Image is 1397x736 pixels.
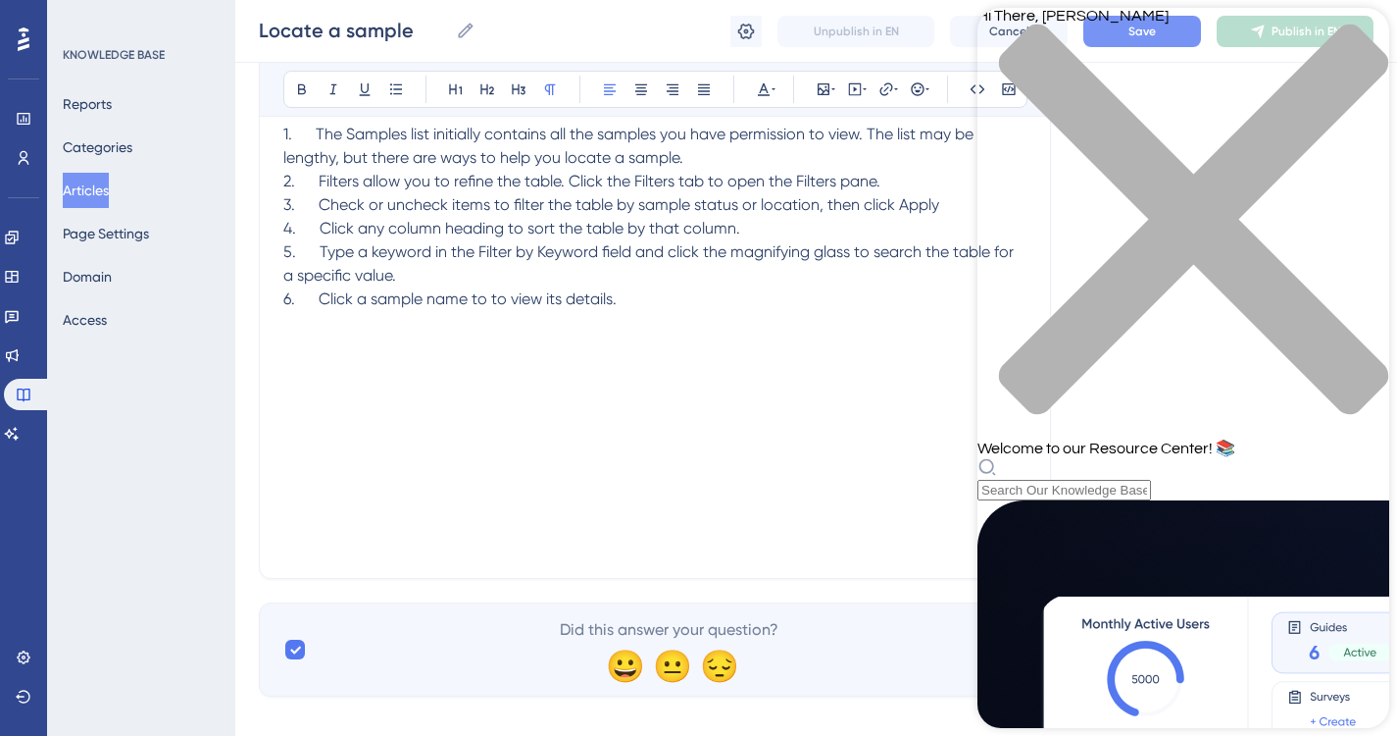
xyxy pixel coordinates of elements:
[283,125,977,167] span: 1. The Samples list initially contains all the samples you have permission to view. The list may ...
[283,195,939,214] span: 3. Check or uncheck items to filter the table by sample status or location, then click Apply
[283,172,880,190] span: 2. Filters allow you to refine the table. Click the Filters tab to open the Filters pane.
[950,16,1068,47] button: Cancel
[136,10,142,26] div: 1
[283,242,1018,285] span: 5. Type a keyword in the Filter by Keyword field and click the magnifying glass to search the tab...
[653,650,684,681] div: 😐
[63,173,109,208] button: Articles
[777,16,934,47] button: Unpublish in EN
[12,12,47,47] img: launcher-image-alternative-text
[46,5,123,28] span: Need Help?
[283,219,740,237] span: 4. Click any column heading to sort the table by that column.
[6,6,53,53] button: Open AI Assistant Launcher
[259,17,448,44] input: Article Name
[700,650,731,681] div: 😔
[63,86,112,122] button: Reports
[63,302,107,338] button: Access
[63,216,149,251] button: Page Settings
[63,130,132,165] button: Categories
[560,618,778,642] span: Did this answer your question?
[63,47,165,63] div: KNOWLEDGE BASE
[63,259,112,294] button: Domain
[283,289,617,308] span: 6. Click a sample name to to view its details.
[814,24,899,39] span: Unpublish in EN
[606,650,637,681] div: 😀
